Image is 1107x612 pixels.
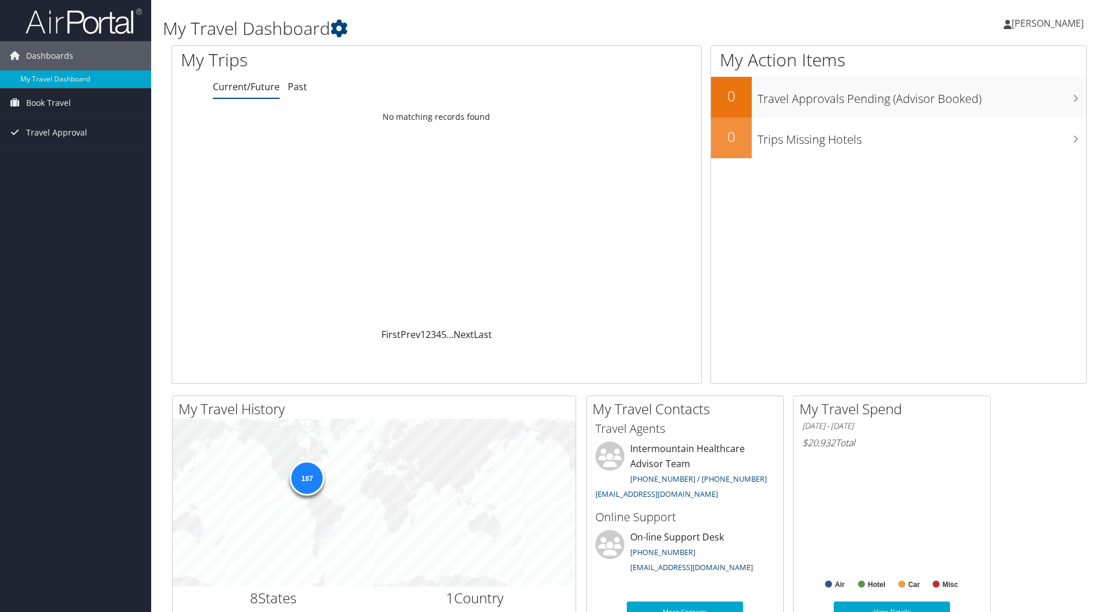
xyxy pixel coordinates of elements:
[1004,6,1095,41] a: [PERSON_NAME]
[595,509,774,525] h3: Online Support
[250,588,258,607] span: 8
[630,547,695,557] a: [PHONE_NUMBER]
[163,16,784,41] h1: My Travel Dashboard
[1012,17,1084,30] span: [PERSON_NAME]
[799,399,990,419] h2: My Travel Spend
[595,421,774,437] h3: Travel Agents
[595,489,718,499] a: [EMAIL_ADDRESS][DOMAIN_NAME]
[802,421,981,432] h6: [DATE] - [DATE]
[630,474,767,484] a: [PHONE_NUMBER] / [PHONE_NUMBER]
[426,328,431,341] a: 2
[474,328,492,341] a: Last
[213,80,280,93] a: Current/Future
[942,581,958,589] text: Misc
[711,86,752,106] h2: 0
[178,399,576,419] h2: My Travel History
[441,328,447,341] a: 5
[868,581,885,589] text: Hotel
[383,588,567,608] h2: Country
[447,328,453,341] span: …
[290,461,324,496] div: 187
[711,127,752,147] h2: 0
[181,588,366,608] h2: States
[711,118,1086,158] a: 0Trips Missing Hotels
[453,328,474,341] a: Next
[758,85,1086,107] h3: Travel Approvals Pending (Advisor Booked)
[630,562,753,572] a: [EMAIL_ADDRESS][DOMAIN_NAME]
[835,581,845,589] text: Air
[802,436,835,449] span: $20,932
[420,328,426,341] a: 1
[908,581,920,589] text: Car
[401,328,420,341] a: Prev
[592,399,783,419] h2: My Travel Contacts
[446,588,454,607] span: 1
[590,442,780,504] li: Intermountain Healthcare Advisor Team
[711,77,1086,118] a: 0Travel Approvals Pending (Advisor Booked)
[711,48,1086,72] h1: My Action Items
[381,328,401,341] a: First
[431,328,436,341] a: 3
[26,118,87,147] span: Travel Approval
[26,41,73,70] span: Dashboards
[758,126,1086,148] h3: Trips Missing Hotels
[26,8,142,35] img: airportal-logo.png
[436,328,441,341] a: 4
[181,48,472,72] h1: My Trips
[590,530,780,578] li: On-line Support Desk
[26,88,71,118] span: Book Travel
[172,106,701,127] td: No matching records found
[288,80,307,93] a: Past
[802,436,981,449] h6: Total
